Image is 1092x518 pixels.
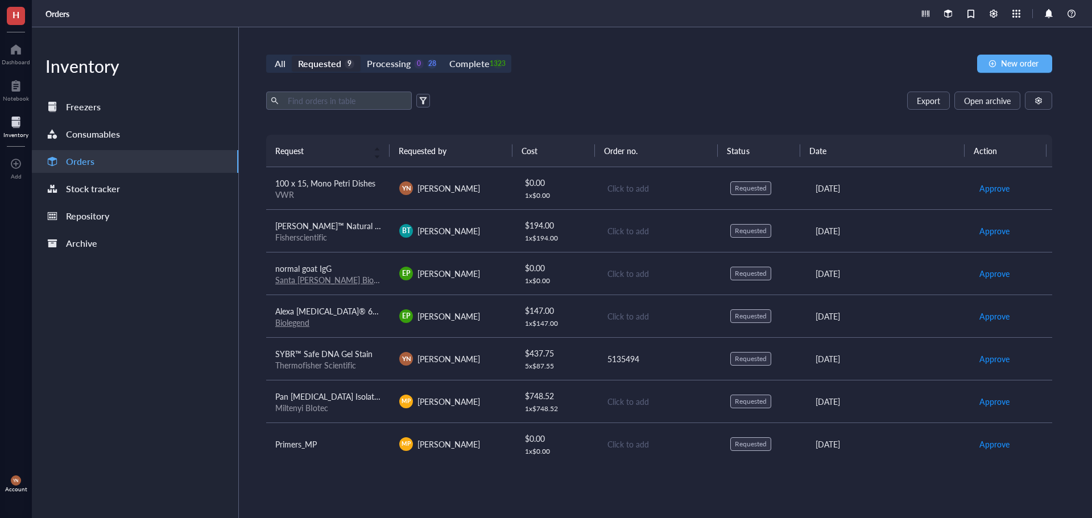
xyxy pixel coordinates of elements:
[979,395,1010,408] span: Approve
[595,135,718,167] th: Order no.
[735,226,767,235] div: Requested
[417,183,480,194] span: [PERSON_NAME]
[525,276,589,285] div: 1 x $ 0.00
[275,177,375,189] span: 100 x 15, Mono Petri Dishes
[597,252,721,295] td: Click to add
[11,173,22,180] div: Add
[417,310,480,322] span: [PERSON_NAME]
[402,268,410,279] span: EP
[607,225,712,237] div: Click to add
[816,310,961,322] div: [DATE]
[275,360,381,370] div: Thermofisher Scientific
[275,348,373,359] span: SYBR™ Safe DNA Gel Stain
[275,263,332,274] span: normal goat IgG
[367,56,411,72] div: Processing
[66,126,120,142] div: Consumables
[735,354,767,363] div: Requested
[597,295,721,337] td: Click to add
[525,219,589,231] div: $ 194.00
[607,267,712,280] div: Click to add
[597,422,721,465] td: Click to add
[979,225,1010,237] span: Approve
[607,395,712,408] div: Click to add
[275,317,309,328] a: Biolegend
[979,267,1010,280] span: Approve
[66,181,120,197] div: Stock tracker
[965,135,1047,167] th: Action
[283,92,407,109] input: Find orders in table
[402,226,411,236] span: BT
[417,353,480,364] span: [PERSON_NAME]
[275,305,517,317] span: Alexa [MEDICAL_DATA]® 647 anti-mouse CD182 (CXCR2) Antibody
[735,184,767,193] div: Requested
[32,177,238,200] a: Stock tracker
[417,225,480,237] span: [PERSON_NAME]
[979,179,1010,197] button: Approve
[979,438,1010,450] span: Approve
[607,182,712,194] div: Click to add
[13,7,19,22] span: H
[3,131,28,138] div: Inventory
[917,96,940,105] span: Export
[32,232,238,255] a: Archive
[32,96,238,118] a: Freezers
[979,222,1010,240] button: Approve
[607,310,712,322] div: Click to add
[32,55,238,77] div: Inventory
[402,183,411,193] span: YN
[417,438,480,450] span: [PERSON_NAME]
[1001,59,1039,68] span: New order
[597,167,721,210] td: Click to add
[525,319,589,328] div: 1 x $ 147.00
[66,235,97,251] div: Archive
[417,268,480,279] span: [PERSON_NAME]
[3,77,29,102] a: Notebook
[718,135,800,167] th: Status
[979,353,1010,365] span: Approve
[607,353,712,365] div: 5135494
[402,354,411,363] span: YN
[402,440,411,448] span: MP
[525,389,589,402] div: $ 748.52
[3,113,28,138] a: Inventory
[298,56,341,72] div: Requested
[13,478,19,483] span: YN
[390,135,513,167] th: Requested by
[32,205,238,227] a: Repository
[979,307,1010,325] button: Approve
[275,274,412,285] a: Santa [PERSON_NAME] Biotechnology
[417,396,480,407] span: [PERSON_NAME]
[816,267,961,280] div: [DATE]
[45,9,72,19] a: Orders
[597,337,721,380] td: 5135494
[597,209,721,252] td: Click to add
[525,191,589,200] div: 1 x $ 0.00
[275,144,367,157] span: Request
[607,438,712,450] div: Click to add
[32,123,238,146] a: Consumables
[275,391,397,402] span: Pan [MEDICAL_DATA] Isolation Kit
[979,310,1010,322] span: Approve
[2,59,30,65] div: Dashboard
[32,150,238,173] a: Orders
[493,59,503,69] div: 1323
[800,135,965,167] th: Date
[525,447,589,456] div: 1 x $ 0.00
[735,312,767,321] div: Requested
[979,435,1010,453] button: Approve
[525,304,589,317] div: $ 147.00
[512,135,594,167] th: Cost
[597,380,721,422] td: Click to add
[66,154,94,169] div: Orders
[402,397,411,405] span: MP
[525,234,589,243] div: 1 x $ 194.00
[979,264,1010,283] button: Approve
[979,182,1010,194] span: Approve
[266,135,390,167] th: Request
[5,486,27,492] div: Account
[275,220,491,231] span: [PERSON_NAME]™ Natural Chromic Gut Absorbable Sutures
[275,56,286,72] div: All
[275,438,317,450] span: Primers_MP
[735,440,767,449] div: Requested
[816,353,961,365] div: [DATE]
